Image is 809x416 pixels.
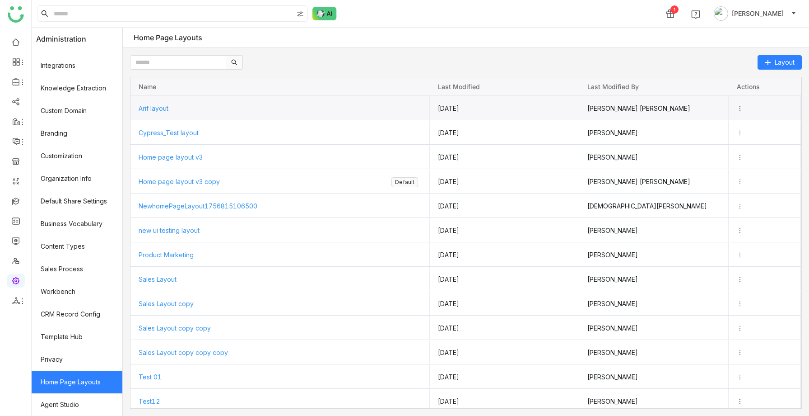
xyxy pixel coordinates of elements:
span: [DATE] [438,227,459,234]
span: [PERSON_NAME] [587,292,721,315]
span: [DATE] [438,104,459,112]
span: Test 01 [139,373,162,381]
div: Press SPACE to select this row. [130,291,801,316]
span: [DATE] [438,251,459,259]
span: Arif layout [139,104,168,112]
div: Press SPACE to select this row. [130,364,801,389]
span: Last modified [438,83,480,90]
span: Product Marketing [139,251,194,259]
span: Last modified by [587,83,639,90]
a: Business Vocabulary [32,213,122,235]
button: Layout [758,55,802,70]
a: Organization Info [32,167,122,190]
img: logo [8,6,24,23]
span: Home page layout v3 [139,153,203,161]
span: [PERSON_NAME] [587,145,721,168]
span: Sales Layout copy copy [139,324,211,332]
a: Integrations [32,54,122,77]
span: [PERSON_NAME] [587,218,721,241]
div: Press SPACE to select this row. [130,194,801,218]
a: Default Share Settings [32,190,122,213]
img: help.svg [691,10,700,19]
span: [DATE] [438,349,459,356]
span: Actions [737,83,760,90]
span: [PERSON_NAME] [732,9,784,19]
a: Template Hub [32,326,122,348]
span: [PERSON_NAME] [587,389,721,412]
span: [DATE] [438,397,459,405]
span: Cypress_Test layout [139,129,199,137]
span: [PERSON_NAME] [587,243,721,266]
span: [DATE] [438,153,459,161]
a: Sales Process [32,258,122,280]
span: [DATE] [438,178,459,185]
a: Workbench [32,280,122,303]
a: Knowledge Extraction [32,77,122,99]
div: Home Page Layouts [134,33,202,42]
div: Press SPACE to select this row. [130,267,801,291]
div: Press SPACE to select this row. [130,120,801,145]
div: Press SPACE to select this row. [130,145,801,169]
nz-tag: Default [391,177,418,187]
span: [DATE] [438,373,459,381]
span: [DATE] [438,202,459,210]
span: Sales Layout copy [139,300,194,307]
div: Press SPACE to select this row. [130,218,801,242]
div: 1 [670,5,679,14]
a: Agent Studio [32,393,122,416]
span: [PERSON_NAME] [587,340,721,364]
span: [DATE] [438,324,459,332]
span: [PERSON_NAME] [587,316,721,339]
span: [PERSON_NAME] [587,365,721,388]
div: Press SPACE to select this row. [130,96,801,120]
img: ask-buddy-normal.svg [312,7,337,20]
span: Home page layout v3 copy [139,178,220,185]
span: Administration [36,28,86,50]
a: CRM Record Config [32,303,122,326]
div: Press SPACE to select this row. [130,169,801,194]
a: Branding [32,122,122,145]
span: [DATE] [438,129,459,137]
span: [DATE] [438,300,459,307]
span: [DEMOGRAPHIC_DATA][PERSON_NAME] [587,194,721,217]
a: Custom Domain [32,99,122,122]
div: Press SPACE to select this row. [130,389,801,413]
div: Press SPACE to select this row. [130,340,801,364]
div: Press SPACE to select this row. [130,316,801,340]
span: [PERSON_NAME] [PERSON_NAME] [587,170,721,193]
img: search-type.svg [297,10,304,18]
span: [PERSON_NAME] [587,267,721,290]
a: Privacy [32,348,122,371]
span: [PERSON_NAME] [587,121,721,144]
span: Sales Layout [139,275,177,283]
button: [PERSON_NAME] [712,6,798,21]
span: Sales Layout copy copy copy [139,349,228,356]
a: Content Types [32,235,122,258]
a: Home Page Layouts [32,371,122,393]
div: Press SPACE to select this row. [130,242,801,267]
span: NewhomePageLayout1756815106500 [139,202,257,210]
a: Customization [32,145,122,167]
span: [PERSON_NAME] [PERSON_NAME] [587,96,721,119]
span: Layout [775,57,795,67]
img: avatar [714,6,728,21]
span: Name [139,83,156,90]
span: new ui testing layout [139,227,200,234]
span: Test12 [139,397,160,405]
span: [DATE] [438,275,459,283]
